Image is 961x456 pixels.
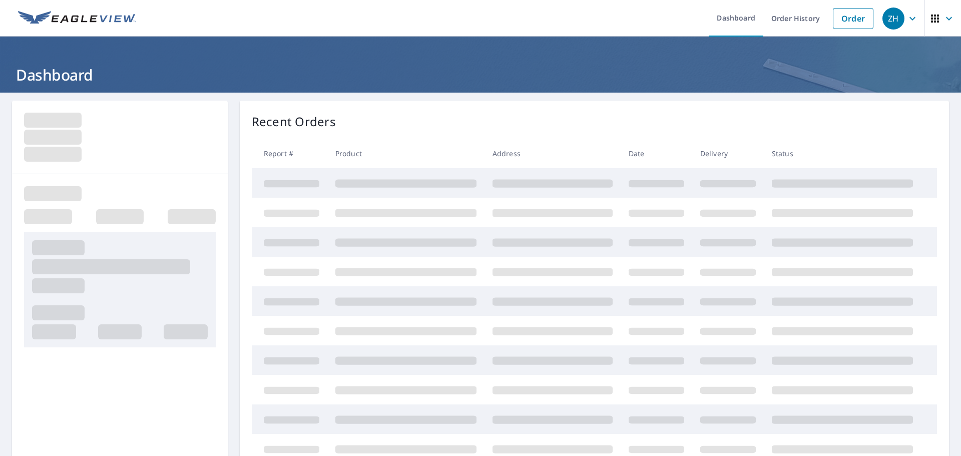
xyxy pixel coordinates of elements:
[252,139,327,168] th: Report #
[833,8,873,29] a: Order
[692,139,764,168] th: Delivery
[18,11,136,26] img: EV Logo
[327,139,485,168] th: Product
[12,65,949,85] h1: Dashboard
[252,113,336,131] p: Recent Orders
[882,8,904,30] div: ZH
[621,139,692,168] th: Date
[764,139,921,168] th: Status
[485,139,621,168] th: Address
